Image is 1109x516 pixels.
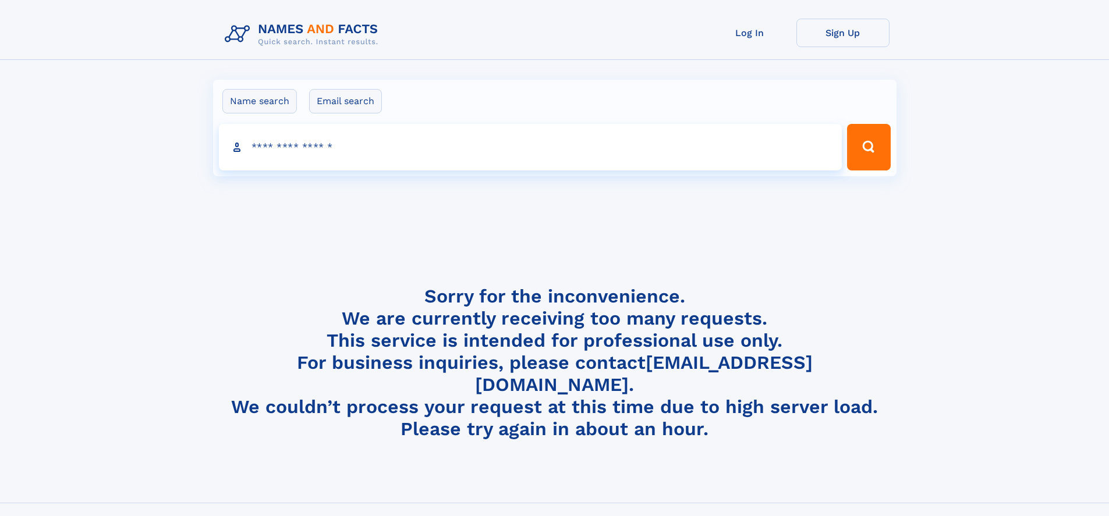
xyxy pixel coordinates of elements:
[309,89,382,113] label: Email search
[222,89,297,113] label: Name search
[847,124,890,170] button: Search Button
[220,285,890,440] h4: Sorry for the inconvenience. We are currently receiving too many requests. This service is intend...
[703,19,796,47] a: Log In
[475,351,813,396] a: [EMAIL_ADDRESS][DOMAIN_NAME]
[796,19,890,47] a: Sign Up
[220,19,388,50] img: Logo Names and Facts
[219,124,842,170] input: search input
